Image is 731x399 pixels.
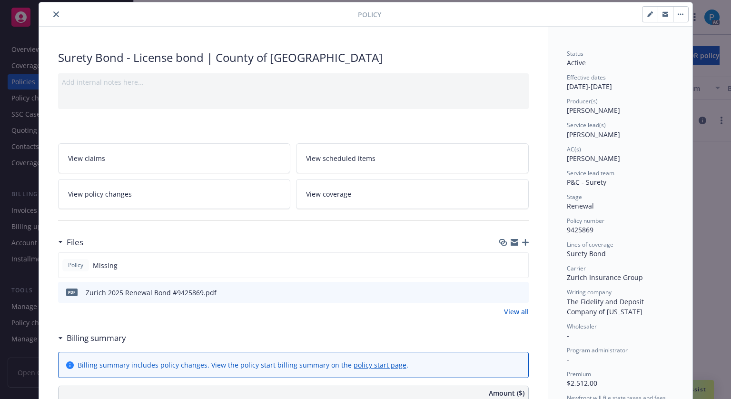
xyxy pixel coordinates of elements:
a: View claims [58,143,291,173]
span: - [567,331,569,340]
div: Billing summary includes policy changes. View the policy start billing summary on the . [78,360,408,370]
span: Producer(s) [567,97,598,105]
span: - [567,355,569,364]
div: Surety Bond [567,249,673,259]
span: Writing company [567,288,612,296]
span: Service lead(s) [567,121,606,129]
span: View policy changes [68,189,132,199]
span: [PERSON_NAME] [567,106,620,115]
span: The Fidelity and Deposit Company of [US_STATE] [567,297,646,316]
span: $2,512.00 [567,379,597,388]
span: View claims [68,153,105,163]
div: Add internal notes here... [62,77,525,87]
span: pdf [66,289,78,296]
span: Missing [93,260,118,270]
span: P&C - Surety [567,178,606,187]
h3: Billing summary [67,332,126,344]
div: [DATE] - [DATE] [567,73,673,91]
a: View scheduled items [296,143,529,173]
div: Billing summary [58,332,126,344]
span: Stage [567,193,582,201]
span: Policy number [567,217,604,225]
div: Files [58,236,83,249]
div: Surety Bond - License bond | County of [GEOGRAPHIC_DATA] [58,50,529,66]
a: policy start page [354,360,406,369]
span: Service lead team [567,169,614,177]
span: Premium [567,370,591,378]
span: Renewal [567,201,594,210]
span: Lines of coverage [567,240,613,249]
h3: Files [67,236,83,249]
span: Policy [358,10,381,20]
span: View scheduled items [306,153,375,163]
span: 9425869 [567,225,593,234]
button: close [50,9,62,20]
span: Active [567,58,586,67]
a: View all [504,307,529,317]
span: [PERSON_NAME] [567,130,620,139]
span: Status [567,50,583,58]
span: View coverage [306,189,351,199]
a: View coverage [296,179,529,209]
span: Policy [66,261,85,269]
button: preview file [516,288,525,298]
span: Program administrator [567,346,628,354]
span: AC(s) [567,145,581,153]
span: Carrier [567,264,586,272]
span: Effective dates [567,73,606,81]
button: download file [501,288,509,298]
span: Zurich Insurance Group [567,273,643,282]
div: Zurich 2025 Renewal Bond #9425869.pdf [86,288,217,298]
span: [PERSON_NAME] [567,154,620,163]
a: View policy changes [58,179,291,209]
span: Wholesaler [567,322,597,330]
span: Amount ($) [489,388,524,398]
